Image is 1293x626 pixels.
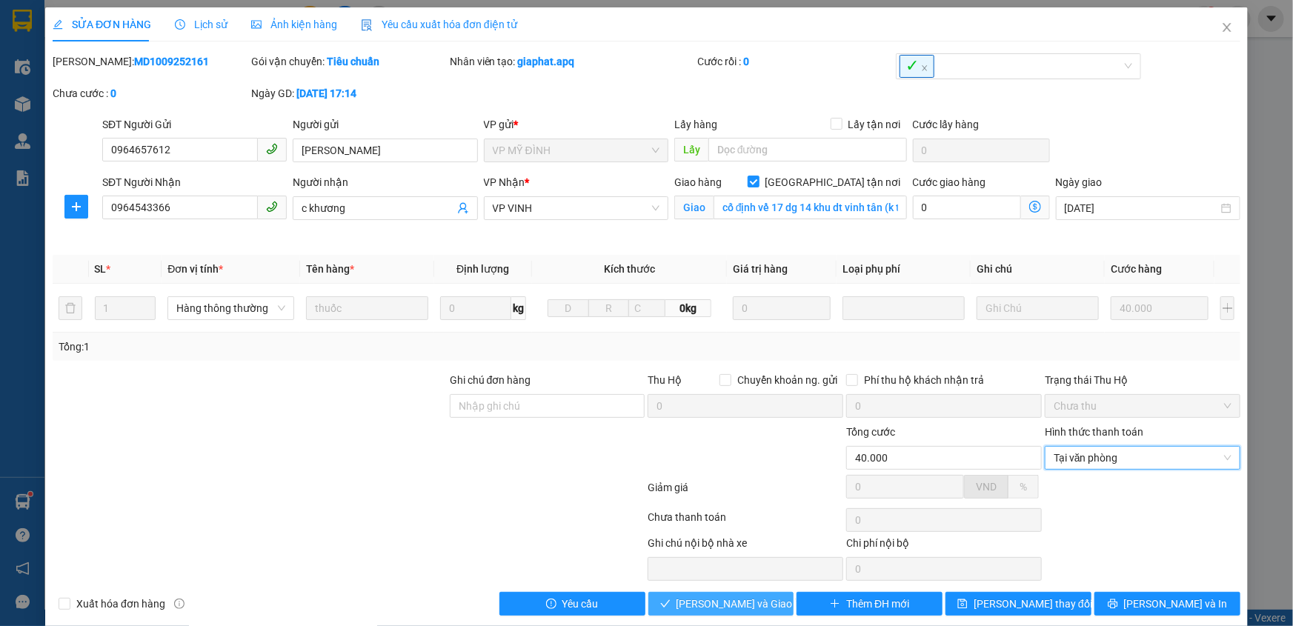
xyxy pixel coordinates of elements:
[70,596,171,612] span: Xuất hóa đơn hàng
[797,592,943,616] button: plusThêm ĐH mới
[733,296,831,320] input: 0
[251,53,447,70] div: Gói vận chuyển:
[361,19,373,31] img: icon
[1056,176,1103,188] label: Ngày giao
[733,263,788,275] span: Giá trị hàng
[648,535,843,557] div: Ghi chú nội bộ nhà xe
[674,138,708,162] span: Lấy
[588,299,630,317] input: R
[53,85,248,101] div: Chưa cước :
[518,56,575,67] b: giaphat.apq
[296,87,356,99] b: [DATE] 17:14
[95,263,107,275] span: SL
[102,116,287,133] div: SĐT Người Gửi
[174,599,185,609] span: info-circle
[306,296,428,320] input: VD: Bàn, Ghế
[1111,296,1209,320] input: 0
[484,176,525,188] span: VP Nhận
[59,339,499,355] div: Tổng: 1
[648,374,682,386] span: Thu Hộ
[660,599,671,610] span: check
[64,195,88,219] button: plus
[1220,296,1234,320] button: plus
[976,481,997,493] span: VND
[971,255,1105,284] th: Ghi chú
[1054,395,1231,417] span: Chưa thu
[7,80,33,153] img: logo
[1108,599,1118,610] span: printer
[499,592,645,616] button: exclamation-circleYêu cầu
[674,176,722,188] span: Giao hàng
[708,138,907,162] input: Dọc đường
[1045,426,1143,438] label: Hình thức thanh toán
[628,299,665,317] input: C
[266,201,278,213] span: phone
[361,19,517,30] span: Yêu cầu xuất hóa đơn điện tử
[484,116,668,133] div: VP gửi
[493,139,659,162] span: VP MỸ ĐÌNH
[846,596,909,612] span: Thêm ĐH mới
[647,479,845,505] div: Giảm giá
[714,196,907,219] input: Giao tận nơi
[945,592,1091,616] button: save[PERSON_NAME] thay đổi
[1124,596,1228,612] span: [PERSON_NAME] và In
[175,19,185,30] span: clock-circle
[1221,21,1233,33] span: close
[731,372,843,388] span: Chuyển khoản ng. gửi
[102,174,287,190] div: SĐT Người Nhận
[450,374,531,386] label: Ghi chú đơn hàng
[327,56,379,67] b: Tiêu chuẩn
[1045,372,1240,388] div: Trạng thái Thu Hộ
[1206,7,1248,49] button: Close
[677,596,819,612] span: [PERSON_NAME] và Giao hàng
[1020,481,1027,493] span: %
[251,19,262,30] span: picture
[648,592,794,616] button: check[PERSON_NAME] và Giao hàng
[1111,263,1162,275] span: Cước hàng
[674,119,717,130] span: Lấy hàng
[665,299,711,317] span: 0kg
[493,197,659,219] span: VP VINH
[450,394,645,418] input: Ghi chú đơn hàng
[858,372,990,388] span: Phí thu hộ khách nhận trả
[743,56,749,67] b: 0
[604,263,655,275] span: Kích thước
[900,55,934,78] span: ✓
[53,19,63,30] span: edit
[167,263,223,275] span: Đơn vị tính
[759,174,907,190] span: [GEOGRAPHIC_DATA] tận nơi
[293,174,477,190] div: Người nhận
[842,116,907,133] span: Lấy tận nơi
[830,599,840,610] span: plus
[647,509,845,535] div: Chưa thanh toán
[59,296,82,320] button: delete
[53,53,248,70] div: [PERSON_NAME]:
[1054,447,1231,469] span: Tại văn phòng
[977,296,1099,320] input: Ghi Chú
[974,596,1092,612] span: [PERSON_NAME] thay đổi
[674,196,714,219] span: Giao
[546,599,556,610] span: exclamation-circle
[913,176,986,188] label: Cước giao hàng
[110,87,116,99] b: 0
[456,263,509,275] span: Định lượng
[913,139,1050,162] input: Cước lấy hàng
[1029,201,1041,213] span: dollar-circle
[1094,592,1240,616] button: printer[PERSON_NAME] và In
[293,116,477,133] div: Người gửi
[450,53,695,70] div: Nhân viên tạo:
[562,596,599,612] span: Yêu cầu
[134,56,209,67] b: MD1009252161
[957,599,968,610] span: save
[38,63,147,113] span: [GEOGRAPHIC_DATA], [GEOGRAPHIC_DATA] ↔ [GEOGRAPHIC_DATA]
[306,263,354,275] span: Tên hàng
[39,12,146,60] strong: CHUYỂN PHÁT NHANH AN PHÚ QUÝ
[921,64,928,72] span: close
[697,53,893,70] div: Cước rồi :
[548,299,589,317] input: D
[175,19,227,30] span: Lịch sử
[457,202,469,214] span: user-add
[1065,200,1218,216] input: Ngày giao
[846,535,1042,557] div: Chi phí nội bộ
[65,201,87,213] span: plus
